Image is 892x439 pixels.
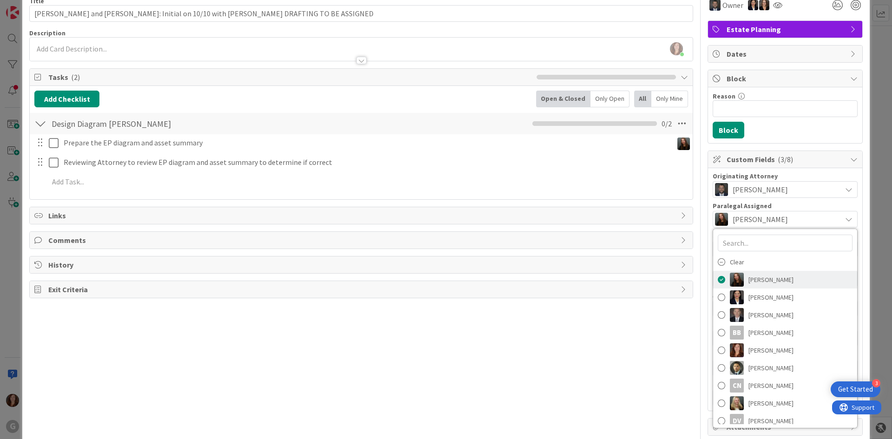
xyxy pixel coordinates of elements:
span: Tasks [48,72,532,83]
button: Add Checklist [34,91,99,107]
span: Links [48,210,676,221]
div: All [634,91,651,107]
a: AM[PERSON_NAME] [713,288,857,306]
span: Comments [48,235,676,246]
span: [PERSON_NAME] [748,396,794,410]
img: AM [730,290,744,304]
span: ( 3/8 ) [778,155,793,164]
p: Reviewing Attorney to review EP diagram and asset summary to determine if correct [64,157,686,168]
span: [PERSON_NAME] [733,214,788,225]
a: BB[PERSON_NAME] [713,324,857,341]
a: AM[PERSON_NAME] [713,271,857,288]
span: [PERSON_NAME] [748,343,794,357]
span: History [48,259,676,270]
div: Get Started [838,385,873,394]
div: 3 [872,379,880,387]
span: [PERSON_NAME] [748,326,794,340]
img: DS [730,396,744,410]
span: Support [20,1,42,13]
div: Paralegal Assigned [713,203,858,209]
span: [PERSON_NAME] [748,361,794,375]
span: Description [29,29,66,37]
img: CA [730,343,744,357]
div: Only Mine [651,91,688,107]
span: Block [727,73,846,84]
div: Only Open [590,91,630,107]
span: 0 / 2 [662,118,672,129]
span: Custom Fields [727,154,846,165]
div: CN [730,379,744,393]
span: Estate Planning [727,24,846,35]
p: Prepare the EP diagram and asset summary [64,138,669,148]
img: AM [677,138,690,150]
img: JW [715,183,728,196]
img: AM [730,273,744,287]
input: Add Checklist... [48,115,257,132]
input: type card name here... [29,5,693,22]
div: BB [730,326,744,340]
a: DV[PERSON_NAME] [713,412,857,430]
a: DS[PERSON_NAME] [713,394,857,412]
a: BG[PERSON_NAME] [713,306,857,324]
span: [PERSON_NAME] [748,273,794,287]
a: CN[PERSON_NAME] [713,377,857,394]
span: [PERSON_NAME] [748,414,794,428]
img: 2RffaumUYblCrpGFhxKRAj1HQjuEbyTb.jpg [670,42,683,55]
span: [PERSON_NAME] [748,308,794,322]
span: [PERSON_NAME] [748,290,794,304]
div: DV [730,414,744,428]
a: CA[PERSON_NAME] [713,341,857,359]
span: [PERSON_NAME] [733,184,788,195]
div: Originating Attorney [713,173,858,179]
span: Clear [730,255,744,269]
label: Reason [713,92,735,100]
span: [PERSON_NAME] [748,379,794,393]
span: ( 2 ) [71,72,80,82]
button: Block [713,122,744,138]
a: CG[PERSON_NAME] [713,359,857,377]
div: Open Get Started checklist, remaining modules: 3 [831,381,880,397]
div: Open & Closed [536,91,590,107]
img: CG [730,361,744,375]
span: Dates [727,48,846,59]
img: AM [715,213,728,226]
span: Exit Criteria [48,284,676,295]
input: Search... [718,235,853,251]
img: BG [730,308,744,322]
